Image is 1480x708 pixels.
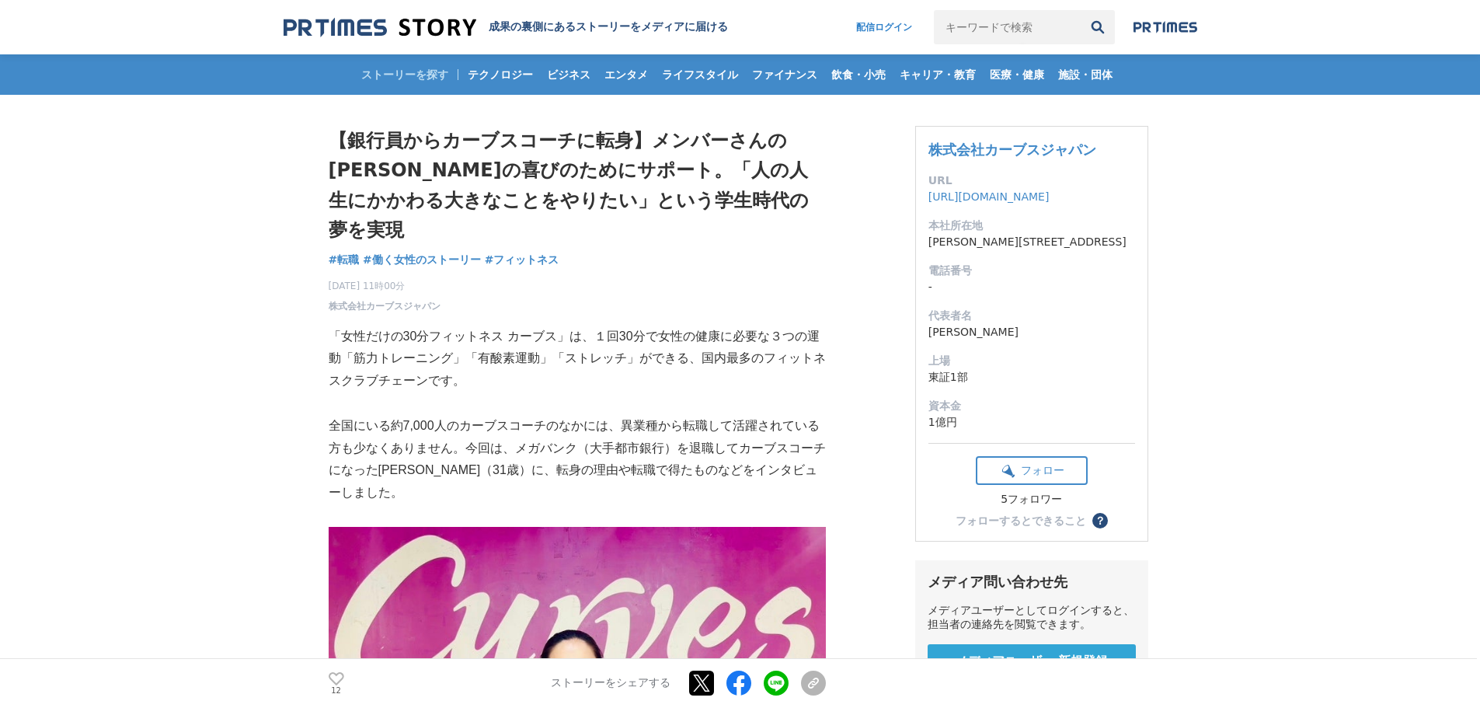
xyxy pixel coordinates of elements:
[1134,21,1197,33] img: prtimes
[541,54,597,95] a: ビジネス
[284,17,476,38] img: 成果の裏側にあるストーリーをメディアに届ける
[928,398,1135,414] dt: 資本金
[928,141,1096,158] a: 株式会社カーブスジャパン
[656,68,744,82] span: ライフスタイル
[984,68,1050,82] span: 医療・健康
[489,20,728,34] h2: 成果の裏側にあるストーリーをメディアに届ける
[329,326,826,392] p: 「女性だけの30分フィットネス カーブス」は、１回30分で女性の健康に必要な３つの運動「筋力トレーニング」「有酸素運動」「ストレッチ」ができる、国内最多のフィットネスクラブチェーンです。
[825,54,892,95] a: 飲食・小売
[928,369,1135,385] dd: 東証1部
[928,279,1135,295] dd: -
[956,515,1086,526] div: フォローするとできること
[976,493,1088,507] div: 5フォロワー
[461,54,539,95] a: テクノロジー
[329,126,826,246] h1: 【銀行員からカーブスコーチに転身】メンバーさんの[PERSON_NAME]の喜びのためにサポート。「人の人生にかかわる大きなことをやりたい」という学生時代の夢を実現
[363,252,481,268] a: #働く女性のストーリー
[329,253,360,267] span: #転職
[1092,513,1108,528] button: ？
[928,644,1136,693] a: メディアユーザー 新規登録 無料
[984,54,1050,95] a: 医療・健康
[598,54,654,95] a: エンタメ
[928,414,1135,431] dd: 1億円
[329,299,441,313] a: 株式会社カーブスジャパン
[1095,515,1106,526] span: ？
[363,253,481,267] span: #働く女性のストーリー
[329,415,826,504] p: 全国にいる約7,000人のカーブスコーチのなかには、異業種から転職して活躍されている方も少なくありません。今回は、メガバンク（大手都市銀行）を退職してカーブスコーチになった[PERSON_NAM...
[928,173,1135,189] dt: URL
[485,253,559,267] span: #フィットネス
[598,68,654,82] span: エンタメ
[928,573,1136,591] div: メディア問い合わせ先
[1052,68,1119,82] span: 施設・団体
[551,677,670,691] p: ストーリーをシェアする
[1081,10,1115,44] button: 検索
[893,68,982,82] span: キャリア・教育
[825,68,892,82] span: 飲食・小売
[928,218,1135,234] dt: 本社所在地
[928,353,1135,369] dt: 上場
[955,654,1109,670] span: メディアユーザー 新規登録
[746,68,824,82] span: ファイナンス
[485,252,559,268] a: #フィットネス
[284,17,728,38] a: 成果の裏側にあるストーリーをメディアに届ける 成果の裏側にあるストーリーをメディアに届ける
[893,54,982,95] a: キャリア・教育
[928,263,1135,279] dt: 電話番号
[746,54,824,95] a: ファイナンス
[541,68,597,82] span: ビジネス
[841,10,928,44] a: 配信ログイン
[928,308,1135,324] dt: 代表者名
[461,68,539,82] span: テクノロジー
[928,324,1135,340] dd: [PERSON_NAME]
[329,687,344,695] p: 12
[928,190,1050,203] a: [URL][DOMAIN_NAME]
[329,279,441,293] span: [DATE] 11時00分
[976,456,1088,485] button: フォロー
[928,234,1135,250] dd: [PERSON_NAME][STREET_ADDRESS]
[329,252,360,268] a: #転職
[656,54,744,95] a: ライフスタイル
[928,604,1136,632] div: メディアユーザーとしてログインすると、担当者の連絡先を閲覧できます。
[1052,54,1119,95] a: 施設・団体
[934,10,1081,44] input: キーワードで検索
